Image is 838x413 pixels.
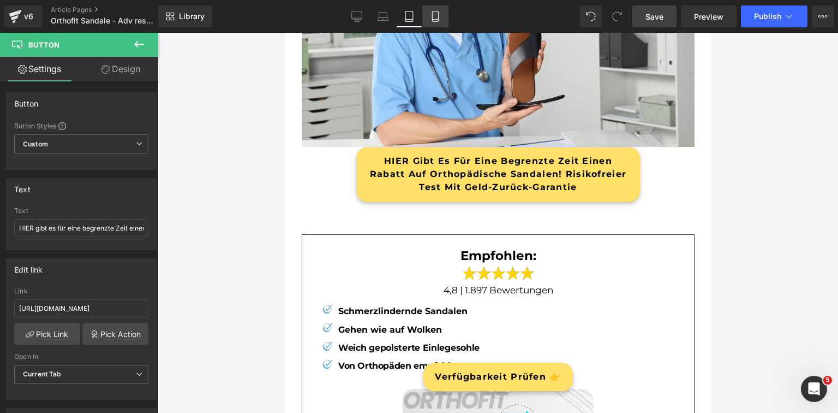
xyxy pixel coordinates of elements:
[82,122,343,161] span: HIER gibt es für eine begrenzte Zeit einen Rabatt auf orthopädische Sandalen! Risikofreier Test m...
[823,376,832,385] span: 5
[694,11,723,22] span: Preview
[23,370,62,378] b: Current Tab
[14,323,80,345] a: Pick Link
[422,5,448,27] a: Mobile
[179,11,205,21] span: Library
[28,40,59,49] span: Button
[681,5,737,27] a: Preview
[801,376,827,402] iframe: Intercom live chat
[82,323,148,345] a: Pick Action
[14,353,148,361] div: Open in
[158,252,268,263] span: 4,8 | 1.897 Bewertungen
[23,140,48,149] b: Custom
[741,5,807,27] button: Publish
[14,259,43,274] div: Edit link
[370,5,396,27] a: Laptop
[53,273,182,284] b: Schmerzlindernde Sandalen
[51,5,176,14] a: Article Pages
[14,299,148,317] input: https://your-shop.myshopify.com
[645,11,663,22] span: Save
[81,57,160,81] a: Design
[14,287,148,295] div: Link
[812,5,834,27] button: More
[53,328,176,338] b: Von Orthopäden empfohlen
[4,5,42,27] a: v6
[580,5,602,27] button: Undo
[14,207,148,215] div: Text
[396,5,422,27] a: Tablet
[138,330,287,358] a: Verfügbarkeit prüfen 👉
[149,338,276,351] span: Verfügbarkeit prüfen 👉
[158,5,212,27] a: New Library
[754,12,781,21] span: Publish
[33,215,392,232] h3: Empfohlen:
[51,16,155,25] span: Orthofit Sandale - Adv research
[53,310,194,320] b: Weich gepolsterte Einlegesohle
[53,292,157,302] b: Gehen wie auf Wolken
[14,93,38,108] div: Button
[71,114,355,169] a: HIER gibt es für eine begrenzte Zeit einen Rabatt auf orthopädische Sandalen! Risikofreier Test m...
[14,121,148,130] div: Button Styles
[344,5,370,27] a: Desktop
[606,5,628,27] button: Redo
[14,179,31,194] div: Text
[22,9,35,23] div: v6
